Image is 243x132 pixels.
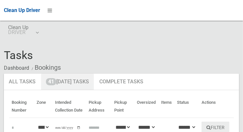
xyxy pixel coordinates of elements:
[4,65,29,71] a: Dashboard
[199,95,234,118] th: Actions
[8,25,38,35] span: Clean Up
[41,74,94,90] a: 41[DATE] Tasks
[4,6,40,15] a: Clean Up Driver
[34,95,52,118] th: Zone
[9,95,34,118] th: Booking Number
[135,95,159,118] th: Oversized
[30,62,61,74] li: Bookings
[159,95,174,118] th: Items
[174,95,199,118] th: Status
[112,95,134,118] th: Pickup Point
[4,21,42,42] a: Clean UpDRIVER
[8,30,28,35] small: DRIVER
[4,49,33,62] span: Tasks
[4,7,40,13] span: Clean Up Driver
[86,95,112,118] th: Pickup Address
[94,74,148,90] a: Complete Tasks
[4,74,40,90] a: All Tasks
[46,78,56,85] span: 41
[52,95,86,118] th: Intended Collection Date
